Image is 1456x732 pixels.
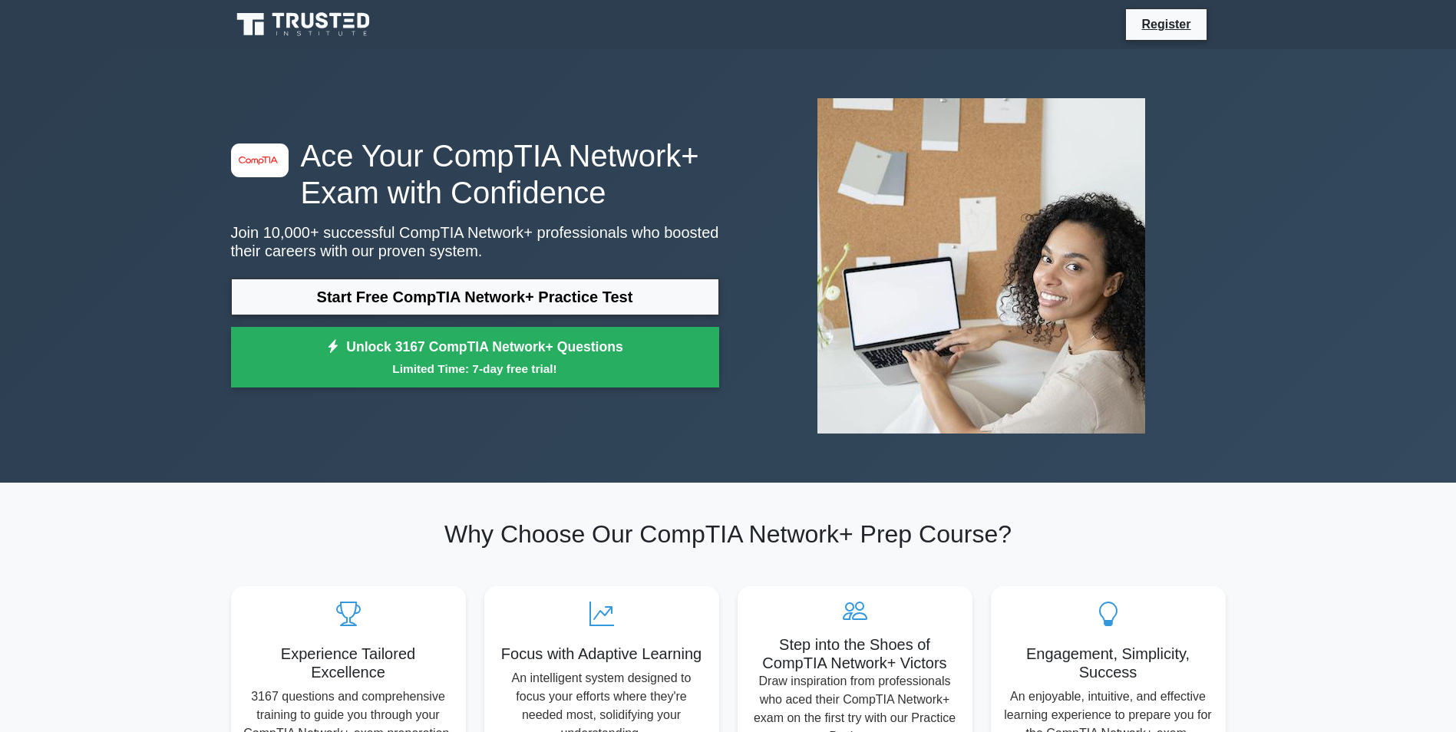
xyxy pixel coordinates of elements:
[1003,645,1213,681] h5: Engagement, Simplicity, Success
[231,279,719,315] a: Start Free CompTIA Network+ Practice Test
[1132,15,1200,34] a: Register
[231,223,719,260] p: Join 10,000+ successful CompTIA Network+ professionals who boosted their careers with our proven ...
[243,645,454,681] h5: Experience Tailored Excellence
[231,327,719,388] a: Unlock 3167 CompTIA Network+ QuestionsLimited Time: 7-day free trial!
[231,137,719,211] h1: Ace Your CompTIA Network+ Exam with Confidence
[250,360,700,378] small: Limited Time: 7-day free trial!
[750,635,960,672] h5: Step into the Shoes of CompTIA Network+ Victors
[497,645,707,663] h5: Focus with Adaptive Learning
[231,519,1226,549] h2: Why Choose Our CompTIA Network+ Prep Course?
